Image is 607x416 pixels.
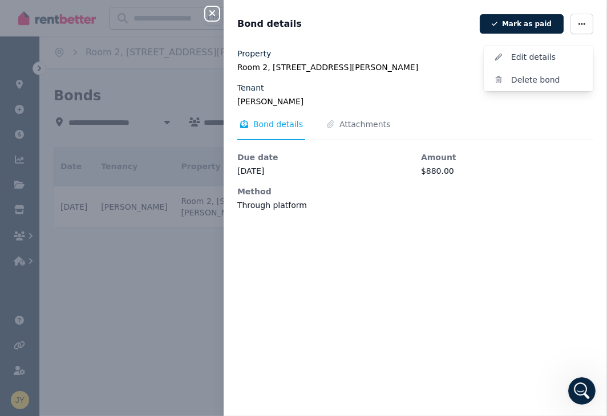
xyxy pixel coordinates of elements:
[179,5,200,26] button: Home
[9,290,219,329] div: JIAN says…
[55,6,130,14] h1: [PERSON_NAME]
[237,165,410,177] dd: [DATE]
[18,240,178,263] div: Fantastic! Could you please confirm if room 2 looks correct now?
[237,62,593,73] legend: Room 2, [STREET_ADDRESS][PERSON_NAME]
[196,324,214,342] button: Send a message…
[18,329,27,338] button: Emoji picker
[200,5,221,25] div: Close
[237,48,271,59] label: Property
[106,206,210,218] div: could you please confirm?
[480,14,564,34] button: Mark as paid
[339,119,390,130] span: Attachments
[568,377,596,405] iframe: Intercom live chat
[55,14,78,26] p: Active
[9,199,219,234] div: JIAN says…
[7,5,29,26] button: go back
[18,72,178,84] a: Screenshot....11 pm.png
[237,152,410,163] dt: Due date
[33,6,51,25] img: Profile image for Dan
[253,119,303,130] span: Bond details
[511,50,584,64] span: Edit details
[9,174,219,200] div: JIAN says…
[148,181,210,192] div: I think I make it
[9,234,219,290] div: Dan says…
[139,174,219,199] div: I think I make it
[18,10,178,66] div: Hi [PERSON_NAME], below are screenshots of how to remove the bond, and create the correct bond am...
[9,234,187,270] div: Fantastic! Could you please confirm if room 2 looks correct now?[PERSON_NAME] • 2m ago
[30,108,127,120] div: Screenshot....00 pm.png
[30,90,127,102] div: Screenshot....11 pm.png
[9,3,219,129] div: Dan says…
[54,329,63,338] button: Upload attachment
[237,199,410,211] dd: Through platform
[421,152,593,163] dt: Amount
[9,3,187,128] div: Hi [PERSON_NAME], below are screenshots of how to remove the bond, and create the correct bond am...
[36,329,45,338] button: Gif picker
[421,165,593,177] dd: $880.00
[484,46,593,68] button: Edit details
[131,297,210,308] div: yes, it looks ok now
[18,108,178,121] a: Screenshot....00 pm.png
[237,119,593,140] nav: Tabs
[511,73,584,87] span: Delete bond
[237,82,264,93] label: Tenant
[18,90,178,103] a: Screenshot....11 pm.png
[122,290,219,315] div: yes, it looks ok now
[18,272,110,279] div: [PERSON_NAME] • 2m ago
[237,186,410,197] dt: Method
[9,129,219,174] div: Dan says…
[96,199,219,225] div: could you please confirm?
[30,72,127,84] div: Screenshot....11 pm.png
[484,68,593,91] button: Delete bond
[18,136,178,158] div: From there you can remove the bond, and add new correct bond details.
[10,305,218,324] textarea: Message…
[9,129,187,165] div: From there you can remove the bond, and add new correct bond details.
[237,17,302,31] span: Bond details
[237,96,593,107] legend: [PERSON_NAME]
